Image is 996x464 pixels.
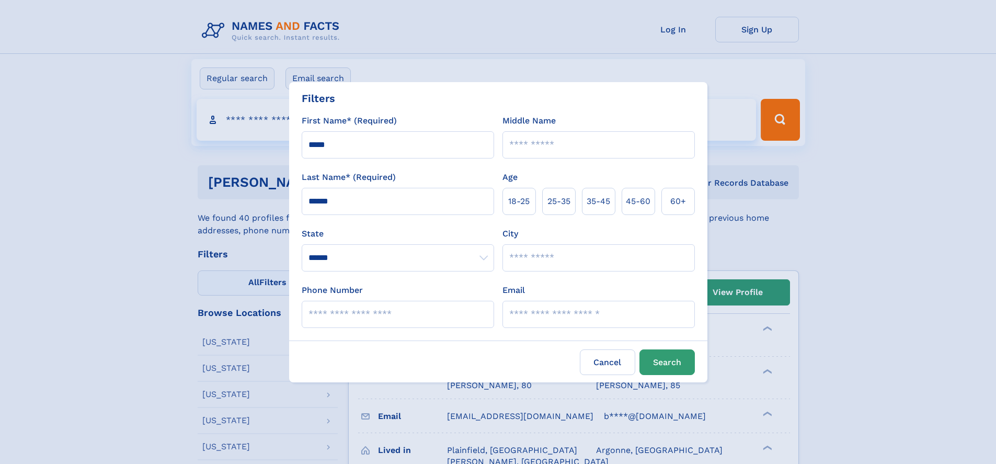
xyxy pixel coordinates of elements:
[502,228,518,240] label: City
[302,90,335,106] div: Filters
[626,195,650,208] span: 45‑60
[502,171,518,184] label: Age
[639,349,695,375] button: Search
[580,349,635,375] label: Cancel
[547,195,570,208] span: 25‑35
[508,195,530,208] span: 18‑25
[302,284,363,297] label: Phone Number
[302,171,396,184] label: Last Name* (Required)
[502,284,525,297] label: Email
[502,115,556,127] label: Middle Name
[302,115,397,127] label: First Name* (Required)
[302,228,494,240] label: State
[670,195,686,208] span: 60+
[587,195,610,208] span: 35‑45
